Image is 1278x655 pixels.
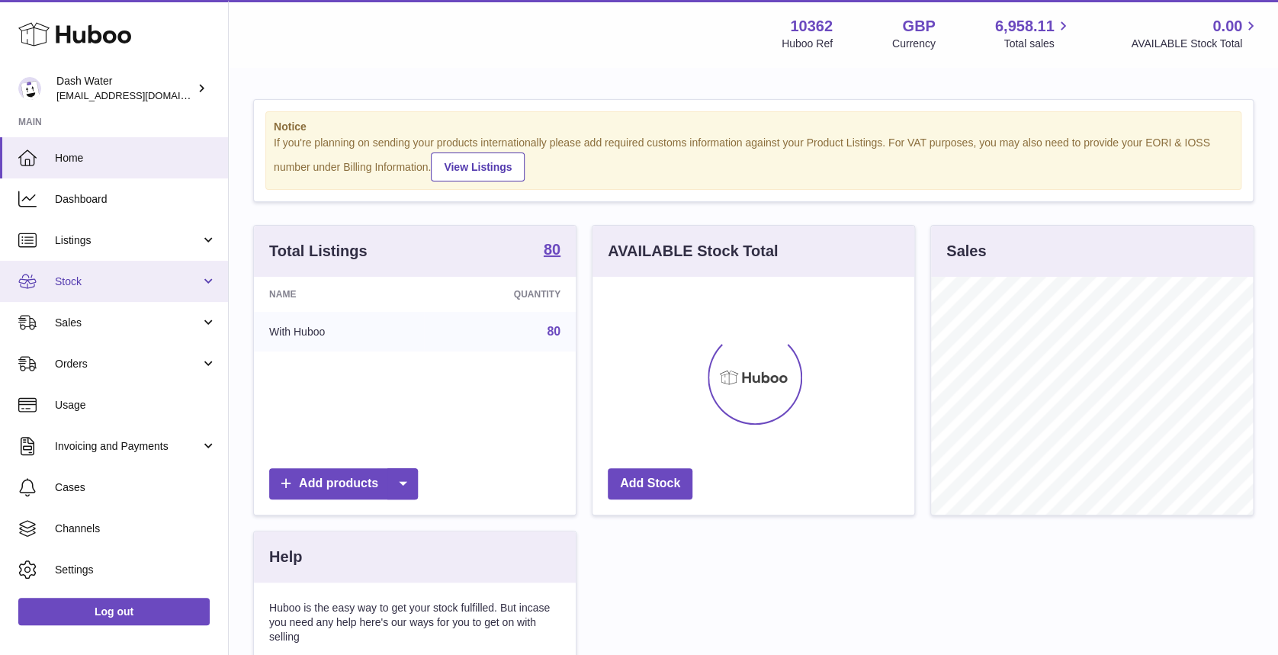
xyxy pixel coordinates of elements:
span: AVAILABLE Stock Total [1131,37,1260,51]
td: With Huboo [254,312,424,352]
a: 6,958.11 Total sales [995,16,1072,51]
th: Name [254,277,424,312]
h3: Help [269,547,302,567]
span: Orders [55,357,201,371]
span: Dashboard [55,192,217,207]
span: Total sales [1003,37,1071,51]
img: bea@dash-water.com [18,77,41,100]
span: Cases [55,480,217,495]
a: Add Stock [608,468,692,499]
h3: AVAILABLE Stock Total [608,241,778,262]
a: Log out [18,598,210,625]
h3: Sales [946,241,986,262]
span: Usage [55,398,217,413]
span: 6,958.11 [995,16,1055,37]
span: [EMAIL_ADDRESS][DOMAIN_NAME] [56,89,224,101]
a: 80 [544,242,560,260]
a: View Listings [431,153,525,181]
a: 0.00 AVAILABLE Stock Total [1131,16,1260,51]
div: If you're planning on sending your products internationally please add required customs informati... [274,136,1233,181]
span: 0.00 [1212,16,1242,37]
a: 80 [547,325,560,338]
strong: GBP [902,16,935,37]
span: Home [55,151,217,165]
span: Invoicing and Payments [55,439,201,454]
strong: Notice [274,120,1233,134]
div: Huboo Ref [782,37,833,51]
div: Currency [892,37,936,51]
span: Listings [55,233,201,248]
p: Huboo is the easy way to get your stock fulfilled. But incase you need any help here's our ways f... [269,601,560,644]
div: Dash Water [56,74,194,103]
th: Quantity [424,277,576,312]
h3: Total Listings [269,241,368,262]
span: Sales [55,316,201,330]
span: Settings [55,563,217,577]
span: Stock [55,275,201,289]
strong: 10362 [790,16,833,37]
span: Channels [55,522,217,536]
a: Add products [269,468,418,499]
strong: 80 [544,242,560,257]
